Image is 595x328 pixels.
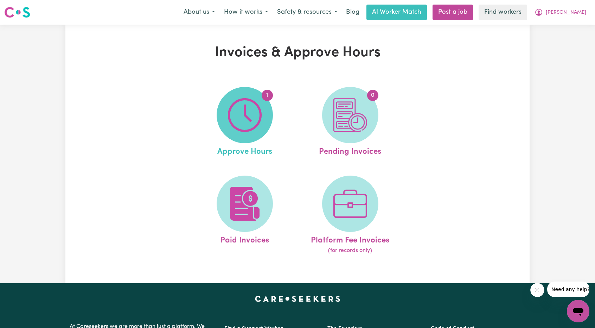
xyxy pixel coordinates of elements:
a: Careseekers home page [255,296,340,302]
a: Blog [342,5,364,20]
img: Careseekers logo [4,6,30,19]
a: Post a job [433,5,473,20]
h1: Invoices & Approve Hours [147,44,448,61]
iframe: Button to launch messaging window [567,300,589,322]
iframe: Message from company [547,282,589,297]
span: Need any help? [4,5,43,11]
a: Pending Invoices [300,87,401,158]
button: About us [179,5,219,20]
span: Pending Invoices [319,143,381,158]
button: How it works [219,5,273,20]
span: (for records only) [328,246,372,255]
span: Paid Invoices [220,232,269,247]
a: Approve Hours [194,87,295,158]
span: Platform Fee Invoices [311,232,389,247]
span: Approve Hours [217,143,272,158]
a: Platform Fee Invoices(for records only) [300,176,401,255]
a: AI Worker Match [366,5,427,20]
span: 0 [367,90,378,101]
span: 1 [262,90,273,101]
a: Paid Invoices [194,176,295,255]
iframe: Close message [530,283,544,297]
a: Find workers [479,5,527,20]
span: [PERSON_NAME] [546,9,586,17]
button: My Account [530,5,591,20]
a: Careseekers logo [4,4,30,20]
button: Safety & resources [273,5,342,20]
